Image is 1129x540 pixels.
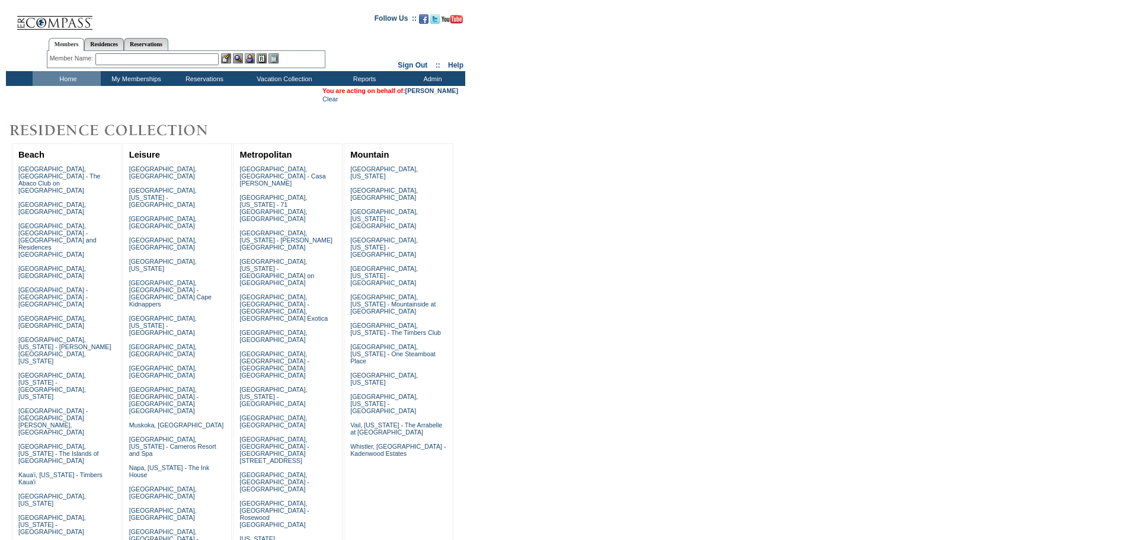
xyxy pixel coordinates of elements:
[239,229,332,251] a: [GEOGRAPHIC_DATA], [US_STATE] - [PERSON_NAME][GEOGRAPHIC_DATA]
[239,329,307,343] a: [GEOGRAPHIC_DATA], [GEOGRAPHIC_DATA]
[322,87,458,94] span: You are acting on behalf of:
[350,372,418,386] a: [GEOGRAPHIC_DATA], [US_STATE]
[33,71,101,86] td: Home
[442,18,463,25] a: Subscribe to our YouTube Channel
[350,150,389,159] a: Mountain
[16,6,93,30] img: Compass Home
[405,87,458,94] a: [PERSON_NAME]
[239,194,307,222] a: [GEOGRAPHIC_DATA], [US_STATE] - 71 [GEOGRAPHIC_DATA], [GEOGRAPHIC_DATA]
[18,407,88,436] a: [GEOGRAPHIC_DATA] - [GEOGRAPHIC_DATA][PERSON_NAME], [GEOGRAPHIC_DATA]
[233,53,243,63] img: View
[6,119,237,142] img: Destinations by Exclusive Resorts
[129,165,197,180] a: [GEOGRAPHIC_DATA], [GEOGRAPHIC_DATA]
[18,150,44,159] a: Beach
[129,215,197,229] a: [GEOGRAPHIC_DATA], [GEOGRAPHIC_DATA]
[257,53,267,63] img: Reservations
[101,71,169,86] td: My Memberships
[448,61,463,69] a: Help
[18,315,86,329] a: [GEOGRAPHIC_DATA], [GEOGRAPHIC_DATA]
[129,421,223,429] a: Muskoka, [GEOGRAPHIC_DATA]
[18,286,88,308] a: [GEOGRAPHIC_DATA] - [GEOGRAPHIC_DATA] - [GEOGRAPHIC_DATA]
[129,150,160,159] a: Leisure
[239,386,307,407] a: [GEOGRAPHIC_DATA], [US_STATE] - [GEOGRAPHIC_DATA]
[329,71,397,86] td: Reports
[419,14,428,24] img: Become our fan on Facebook
[129,365,197,379] a: [GEOGRAPHIC_DATA], [GEOGRAPHIC_DATA]
[129,237,197,251] a: [GEOGRAPHIC_DATA], [GEOGRAPHIC_DATA]
[49,38,85,51] a: Members
[350,393,418,414] a: [GEOGRAPHIC_DATA], [US_STATE] - [GEOGRAPHIC_DATA]
[397,71,465,86] td: Admin
[430,18,440,25] a: Follow us on Twitter
[419,18,428,25] a: Become our fan on Facebook
[239,165,325,187] a: [GEOGRAPHIC_DATA], [GEOGRAPHIC_DATA] - Casa [PERSON_NAME]
[50,53,95,63] div: Member Name:
[268,53,279,63] img: b_calculator.gif
[221,53,231,63] img: b_edit.gif
[350,187,418,201] a: [GEOGRAPHIC_DATA], [GEOGRAPHIC_DATA]
[124,38,168,50] a: Reservations
[129,464,210,478] a: Napa, [US_STATE] - The Ink House
[239,436,309,464] a: [GEOGRAPHIC_DATA], [GEOGRAPHIC_DATA] - [GEOGRAPHIC_DATA][STREET_ADDRESS]
[18,443,99,464] a: [GEOGRAPHIC_DATA], [US_STATE] - The Islands of [GEOGRAPHIC_DATA]
[129,436,216,457] a: [GEOGRAPHIC_DATA], [US_STATE] - Carneros Resort and Spa
[350,265,418,286] a: [GEOGRAPHIC_DATA], [US_STATE] - [GEOGRAPHIC_DATA]
[18,493,86,507] a: [GEOGRAPHIC_DATA], [US_STATE]
[129,315,197,336] a: [GEOGRAPHIC_DATA], [US_STATE] - [GEOGRAPHIC_DATA]
[129,485,197,500] a: [GEOGRAPHIC_DATA], [GEOGRAPHIC_DATA]
[239,293,328,322] a: [GEOGRAPHIC_DATA], [GEOGRAPHIC_DATA] - [GEOGRAPHIC_DATA], [GEOGRAPHIC_DATA] Exotica
[239,150,292,159] a: Metropolitan
[169,71,237,86] td: Reservations
[239,414,307,429] a: [GEOGRAPHIC_DATA], [GEOGRAPHIC_DATA]
[350,208,418,229] a: [GEOGRAPHIC_DATA], [US_STATE] - [GEOGRAPHIC_DATA]
[442,15,463,24] img: Subscribe to our YouTube Channel
[84,38,124,50] a: Residences
[322,95,338,103] a: Clear
[18,222,97,258] a: [GEOGRAPHIC_DATA], [GEOGRAPHIC_DATA] - [GEOGRAPHIC_DATA] and Residences [GEOGRAPHIC_DATA]
[129,258,197,272] a: [GEOGRAPHIC_DATA], [US_STATE]
[245,53,255,63] img: Impersonate
[239,258,314,286] a: [GEOGRAPHIC_DATA], [US_STATE] - [GEOGRAPHIC_DATA] on [GEOGRAPHIC_DATA]
[375,13,417,27] td: Follow Us ::
[18,471,103,485] a: Kaua'i, [US_STATE] - Timbers Kaua'i
[239,471,309,493] a: [GEOGRAPHIC_DATA], [GEOGRAPHIC_DATA] - [GEOGRAPHIC_DATA]
[430,14,440,24] img: Follow us on Twitter
[350,165,418,180] a: [GEOGRAPHIC_DATA], [US_STATE]
[18,265,86,279] a: [GEOGRAPHIC_DATA], [GEOGRAPHIC_DATA]
[18,336,111,365] a: [GEOGRAPHIC_DATA], [US_STATE] - [PERSON_NAME][GEOGRAPHIC_DATA], [US_STATE]
[436,61,440,69] span: ::
[237,71,329,86] td: Vacation Collection
[239,350,309,379] a: [GEOGRAPHIC_DATA], [GEOGRAPHIC_DATA] - [GEOGRAPHIC_DATA] [GEOGRAPHIC_DATA]
[18,165,101,194] a: [GEOGRAPHIC_DATA], [GEOGRAPHIC_DATA] - The Abaco Club on [GEOGRAPHIC_DATA]
[18,201,86,215] a: [GEOGRAPHIC_DATA], [GEOGRAPHIC_DATA]
[350,443,446,457] a: Whistler, [GEOGRAPHIC_DATA] - Kadenwood Estates
[129,386,199,414] a: [GEOGRAPHIC_DATA], [GEOGRAPHIC_DATA] - [GEOGRAPHIC_DATA] [GEOGRAPHIC_DATA]
[129,507,197,521] a: [GEOGRAPHIC_DATA], [GEOGRAPHIC_DATA]
[18,372,86,400] a: [GEOGRAPHIC_DATA], [US_STATE] - [GEOGRAPHIC_DATA], [US_STATE]
[18,514,86,535] a: [GEOGRAPHIC_DATA], [US_STATE] - [GEOGRAPHIC_DATA]
[239,500,309,528] a: [GEOGRAPHIC_DATA], [GEOGRAPHIC_DATA] - Rosewood [GEOGRAPHIC_DATA]
[350,293,436,315] a: [GEOGRAPHIC_DATA], [US_STATE] - Mountainside at [GEOGRAPHIC_DATA]
[350,343,436,365] a: [GEOGRAPHIC_DATA], [US_STATE] - One Steamboat Place
[350,322,441,336] a: [GEOGRAPHIC_DATA], [US_STATE] - The Timbers Club
[129,187,197,208] a: [GEOGRAPHIC_DATA], [US_STATE] - [GEOGRAPHIC_DATA]
[350,237,418,258] a: [GEOGRAPHIC_DATA], [US_STATE] - [GEOGRAPHIC_DATA]
[350,421,442,436] a: Vail, [US_STATE] - The Arrabelle at [GEOGRAPHIC_DATA]
[129,343,197,357] a: [GEOGRAPHIC_DATA], [GEOGRAPHIC_DATA]
[129,279,212,308] a: [GEOGRAPHIC_DATA], [GEOGRAPHIC_DATA] - [GEOGRAPHIC_DATA] Cape Kidnappers
[398,61,427,69] a: Sign Out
